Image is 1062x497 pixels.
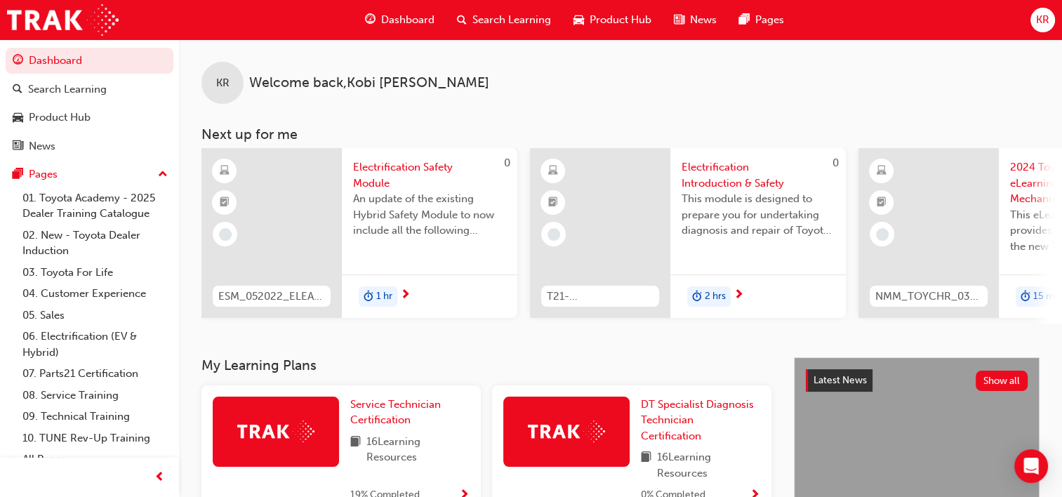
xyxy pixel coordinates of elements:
[364,288,373,306] span: duration-icon
[1021,288,1030,306] span: duration-icon
[220,162,230,180] span: learningResourceType_ELEARNING-icon
[17,283,173,305] a: 04. Customer Experience
[28,81,107,98] div: Search Learning
[6,105,173,131] a: Product Hub
[528,420,605,442] img: Trak
[806,369,1028,392] a: Latest NewsShow all
[547,289,653,305] span: T21-FOD_HVIS_PREREQ
[6,45,173,161] button: DashboardSearch LearningProduct HubNews
[446,6,562,34] a: search-iconSearch Learning
[705,289,726,305] span: 2 hrs
[530,148,846,318] a: 0T21-FOD_HVIS_PREREQElectrification Introduction & SafetyThis module is designed to prepare you f...
[832,157,839,169] span: 0
[690,12,717,28] span: News
[353,191,506,239] span: An update of the existing Hybrid Safety Module to now include all the following electrification v...
[682,191,835,239] span: This module is designed to prepare you for undertaking diagnosis and repair of Toyota & Lexus Ele...
[6,77,173,102] a: Search Learning
[350,397,470,428] a: Service Technician Certification
[976,371,1028,391] button: Show all
[641,449,651,481] span: book-icon
[17,449,173,470] a: All Pages
[739,11,750,29] span: pages-icon
[1036,12,1049,28] span: KR
[641,398,754,442] span: DT Specialist Diagnosis Technician Certification
[249,75,489,91] span: Welcome back , Kobi [PERSON_NAME]
[6,161,173,187] button: Pages
[350,398,441,427] span: Service Technician Certification
[682,159,835,191] span: Electrification Introduction & Safety
[17,305,173,326] a: 05. Sales
[219,228,232,241] span: learningRecordVerb_NONE-icon
[354,6,446,34] a: guage-iconDashboard
[657,449,760,481] span: 16 Learning Resources
[216,75,230,91] span: KR
[734,289,744,302] span: next-icon
[548,194,558,212] span: booktick-icon
[472,12,551,28] span: Search Learning
[674,11,684,29] span: news-icon
[13,112,23,124] span: car-icon
[1030,8,1055,32] button: KR
[6,48,173,74] a: Dashboard
[17,428,173,449] a: 10. TUNE Rev-Up Training
[548,162,558,180] span: learningResourceType_ELEARNING-icon
[13,168,23,181] span: pages-icon
[504,157,510,169] span: 0
[17,363,173,385] a: 07. Parts21 Certification
[876,228,889,241] span: learningRecordVerb_NONE-icon
[13,55,23,67] span: guage-icon
[457,11,467,29] span: search-icon
[13,140,23,153] span: news-icon
[29,166,58,183] div: Pages
[366,434,470,465] span: 16 Learning Resources
[17,385,173,406] a: 08. Service Training
[179,126,1062,143] h3: Next up for me
[218,289,325,305] span: ESM_052022_ELEARN
[201,148,517,318] a: 0ESM_052022_ELEARNElectrification Safety ModuleAn update of the existing Hybrid Safety Module to ...
[29,110,91,126] div: Product Hub
[353,159,506,191] span: Electrification Safety Module
[875,289,982,305] span: NMM_TOYCHR_032024_MODULE_1
[17,225,173,262] a: 02. New - Toyota Dealer Induction
[154,469,165,486] span: prev-icon
[365,11,376,29] span: guage-icon
[814,374,867,386] span: Latest News
[17,406,173,428] a: 09. Technical Training
[350,434,361,465] span: book-icon
[220,194,230,212] span: booktick-icon
[13,84,22,96] span: search-icon
[237,420,314,442] img: Trak
[400,289,411,302] span: next-icon
[590,12,651,28] span: Product Hub
[1014,449,1048,483] div: Open Intercom Messenger
[376,289,392,305] span: 1 hr
[381,12,434,28] span: Dashboard
[755,12,784,28] span: Pages
[877,162,887,180] span: learningResourceType_ELEARNING-icon
[547,228,560,241] span: learningRecordVerb_NONE-icon
[641,397,760,444] a: DT Specialist Diagnosis Technician Certification
[692,288,702,306] span: duration-icon
[663,6,728,34] a: news-iconNews
[201,357,771,373] h3: My Learning Plans
[29,138,55,154] div: News
[6,133,173,159] a: News
[17,262,173,284] a: 03. Toyota For Life
[728,6,795,34] a: pages-iconPages
[562,6,663,34] a: car-iconProduct Hub
[158,166,168,184] span: up-icon
[7,4,119,36] img: Trak
[17,326,173,363] a: 06. Electrification (EV & Hybrid)
[573,11,584,29] span: car-icon
[17,187,173,225] a: 01. Toyota Academy - 2025 Dealer Training Catalogue
[877,194,887,212] span: booktick-icon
